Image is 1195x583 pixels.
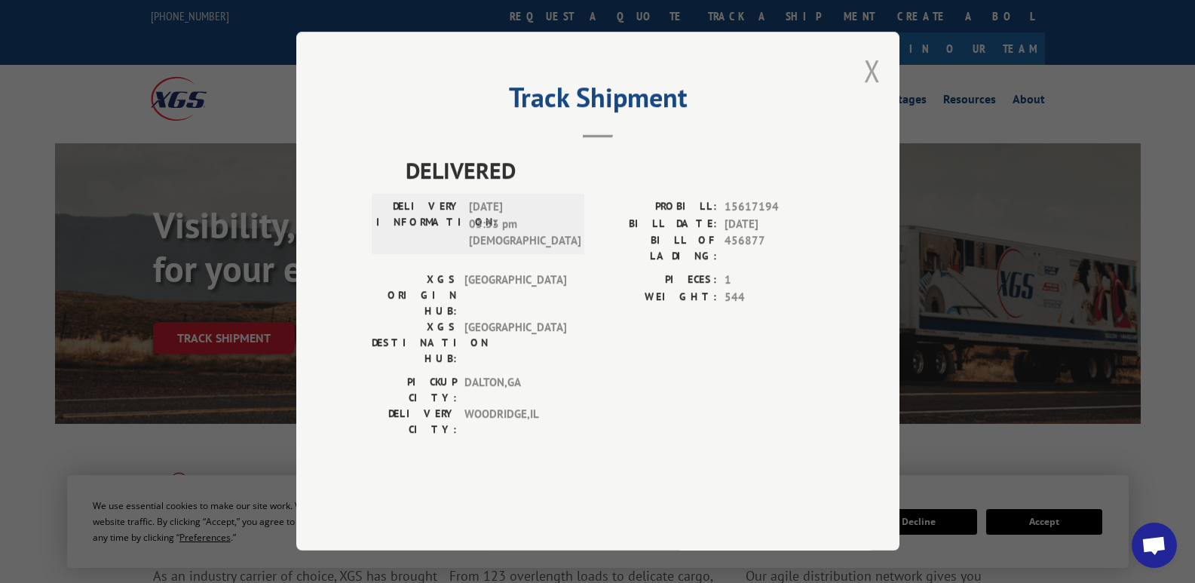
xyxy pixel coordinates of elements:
[372,87,824,115] h2: Track Shipment
[598,289,717,306] label: WEIGHT:
[372,320,457,367] label: XGS DESTINATION HUB:
[372,375,457,407] label: PICKUP CITY:
[464,320,566,367] span: [GEOGRAPHIC_DATA]
[725,289,824,306] span: 544
[464,272,566,320] span: [GEOGRAPHIC_DATA]
[1132,523,1177,568] div: Open chat
[598,199,717,216] label: PROBILL:
[725,216,824,233] span: [DATE]
[598,216,717,233] label: BILL DATE:
[598,272,717,290] label: PIECES:
[864,51,881,91] button: Close modal
[372,407,457,438] label: DELIVERY CITY:
[464,407,566,438] span: WOODRIDGE , IL
[464,375,566,407] span: DALTON , GA
[725,272,824,290] span: 1
[376,199,461,250] label: DELIVERY INFORMATION:
[598,233,717,265] label: BILL OF LADING:
[725,199,824,216] span: 15617194
[725,233,824,265] span: 456877
[406,154,824,188] span: DELIVERED
[372,272,457,320] label: XGS ORIGIN HUB:
[469,199,571,250] span: [DATE] 03:33 pm [DEMOGRAPHIC_DATA]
